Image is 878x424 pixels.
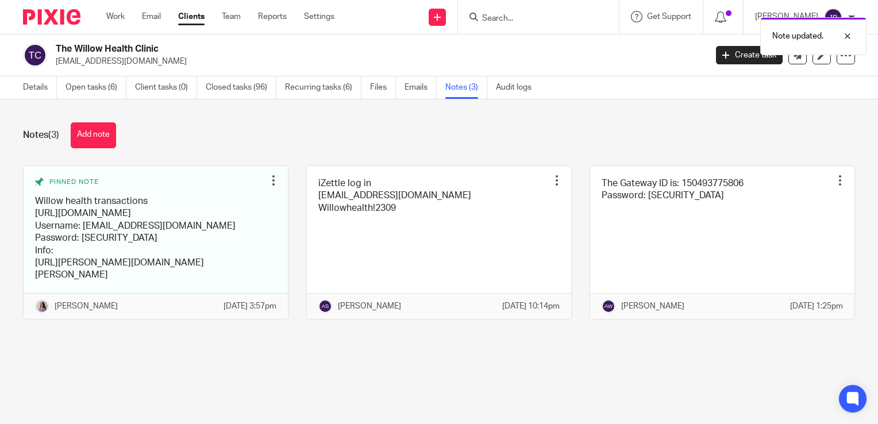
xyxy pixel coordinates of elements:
a: Reports [258,11,287,22]
a: Create task [716,46,783,64]
img: Olivia.jpg [35,299,49,313]
a: Clients [178,11,205,22]
img: svg%3E [824,8,842,26]
p: [PERSON_NAME] [621,300,684,312]
img: svg%3E [602,299,615,313]
h2: The Willow Health Clinic [56,43,570,55]
p: Note updated. [772,30,823,42]
a: Settings [304,11,334,22]
p: [EMAIL_ADDRESS][DOMAIN_NAME] [56,56,699,67]
p: [PERSON_NAME] [55,300,118,312]
img: svg%3E [23,43,47,67]
a: Work [106,11,125,22]
a: Notes (3) [445,76,487,99]
h1: Notes [23,129,59,141]
a: Email [142,11,161,22]
a: Closed tasks (96) [206,76,276,99]
a: Emails [405,76,437,99]
img: svg%3E [318,299,332,313]
img: Pixie [23,9,80,25]
span: (3) [48,130,59,140]
a: Recurring tasks (6) [285,76,361,99]
div: Pinned note [35,178,265,187]
p: [DATE] 1:25pm [790,300,843,312]
p: [DATE] 3:57pm [224,300,276,312]
a: Files [370,76,396,99]
p: [DATE] 10:14pm [502,300,560,312]
a: Details [23,76,57,99]
a: Open tasks (6) [66,76,126,99]
a: Audit logs [496,76,540,99]
p: [PERSON_NAME] [338,300,401,312]
a: Team [222,11,241,22]
button: Add note [71,122,116,148]
a: Client tasks (0) [135,76,197,99]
